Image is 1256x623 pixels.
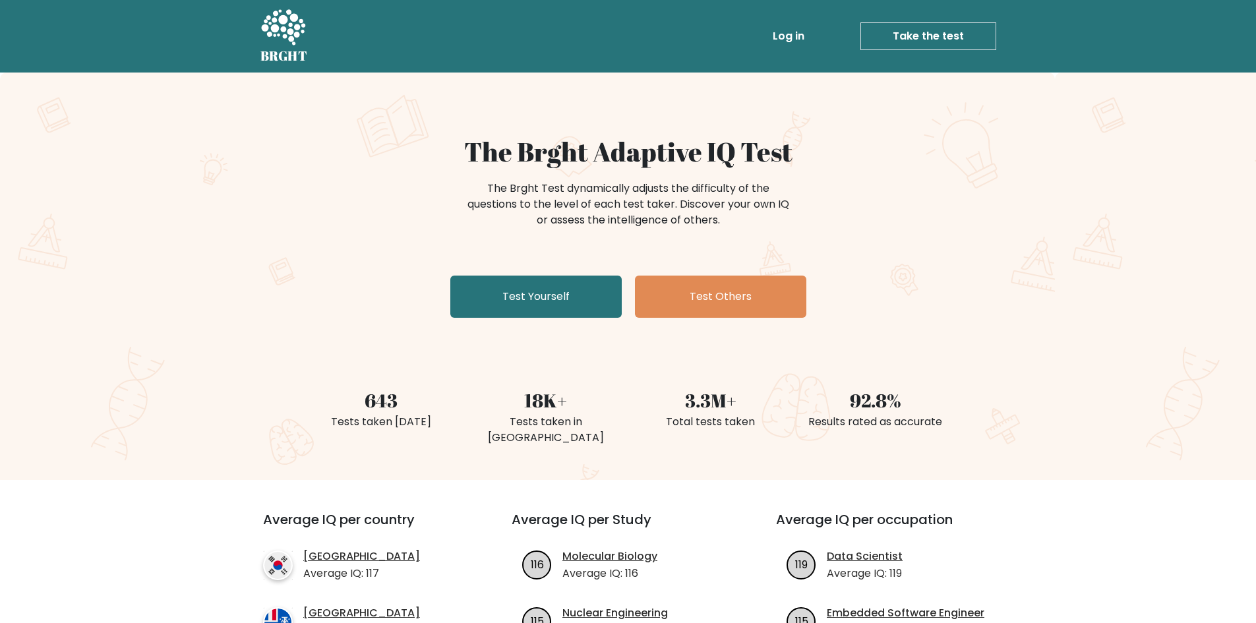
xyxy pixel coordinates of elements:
[303,549,420,564] a: [GEOGRAPHIC_DATA]
[767,23,810,49] a: Log in
[795,556,808,572] text: 119
[307,414,456,430] div: Tests taken [DATE]
[827,605,984,621] a: Embedded Software Engineer
[303,566,420,581] p: Average IQ: 117
[636,386,785,414] div: 3.3M+
[307,136,950,167] h1: The Brght Adaptive IQ Test
[260,48,308,64] h5: BRGHT
[562,566,657,581] p: Average IQ: 116
[635,276,806,318] a: Test Others
[776,512,1009,543] h3: Average IQ per occupation
[303,605,420,621] a: [GEOGRAPHIC_DATA]
[471,414,620,446] div: Tests taken in [GEOGRAPHIC_DATA]
[263,550,293,580] img: country
[464,181,793,228] div: The Brght Test dynamically adjusts the difficulty of the questions to the level of each test take...
[636,414,785,430] div: Total tests taken
[860,22,996,50] a: Take the test
[801,414,950,430] div: Results rated as accurate
[562,549,657,564] a: Molecular Biology
[827,566,903,581] p: Average IQ: 119
[260,5,308,67] a: BRGHT
[562,605,668,621] a: Nuclear Engineering
[450,276,622,318] a: Test Yourself
[801,386,950,414] div: 92.8%
[471,386,620,414] div: 18K+
[307,386,456,414] div: 643
[531,556,544,572] text: 116
[827,549,903,564] a: Data Scientist
[512,512,744,543] h3: Average IQ per Study
[263,512,464,543] h3: Average IQ per country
